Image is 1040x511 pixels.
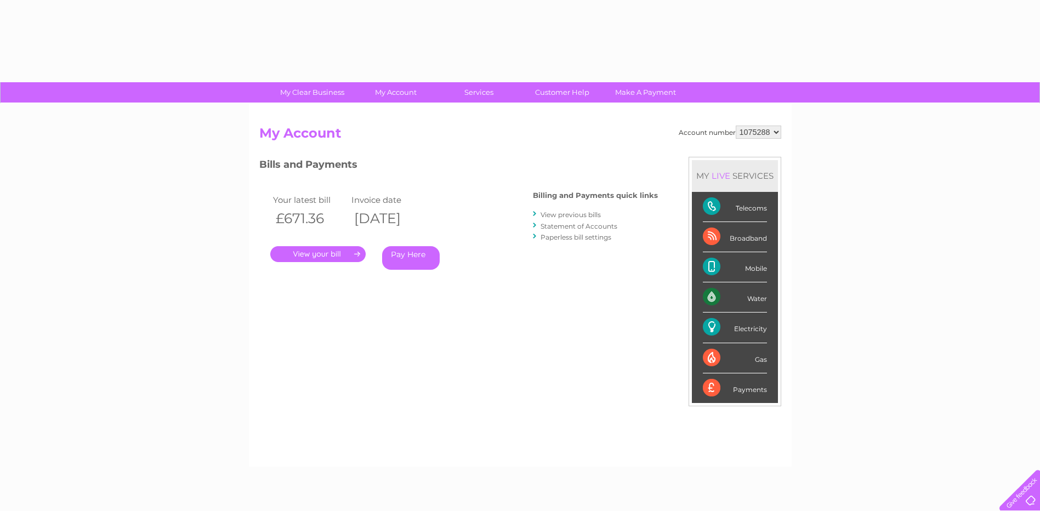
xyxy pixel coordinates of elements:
div: Water [703,282,767,313]
a: Pay Here [382,246,440,270]
a: . [270,246,366,262]
div: Mobile [703,252,767,282]
h3: Bills and Payments [259,157,658,176]
td: Invoice date [349,192,428,207]
div: Electricity [703,313,767,343]
td: Your latest bill [270,192,349,207]
a: View previous bills [541,211,601,219]
a: My Clear Business [267,82,357,103]
div: MY SERVICES [692,160,778,191]
a: My Account [350,82,441,103]
a: Customer Help [517,82,607,103]
th: £671.36 [270,207,349,230]
a: Statement of Accounts [541,222,617,230]
a: Make A Payment [600,82,691,103]
h4: Billing and Payments quick links [533,191,658,200]
div: Payments [703,373,767,403]
th: [DATE] [349,207,428,230]
div: Broadband [703,222,767,252]
div: Account number [679,126,781,139]
div: Telecoms [703,192,767,222]
h2: My Account [259,126,781,146]
a: Paperless bill settings [541,233,611,241]
a: Services [434,82,524,103]
div: Gas [703,343,767,373]
div: LIVE [709,171,732,181]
